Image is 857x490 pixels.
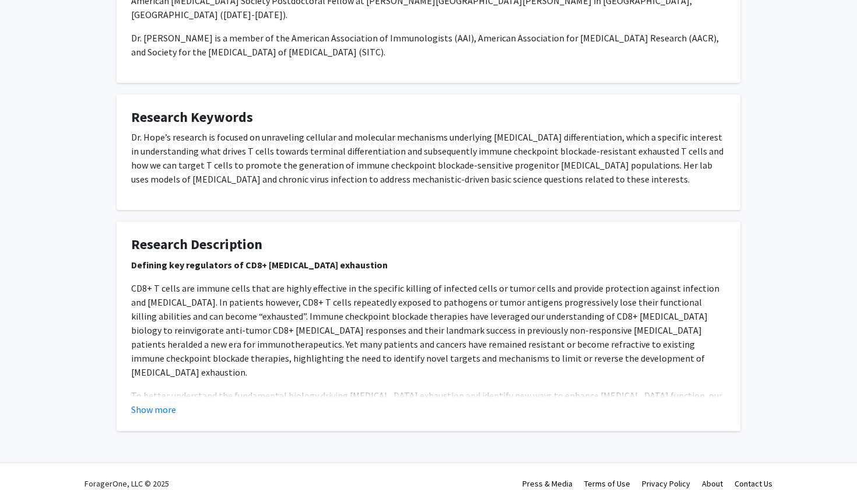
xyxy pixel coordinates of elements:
[735,478,772,489] a: Contact Us
[131,109,726,126] h4: Research Keywords
[702,478,723,489] a: About
[584,478,630,489] a: Terms of Use
[522,478,572,489] a: Press & Media
[131,259,388,271] strong: Defining key regulators of CD8+ [MEDICAL_DATA] exhaustion
[131,130,726,186] p: Dr. Hope’s research is focused on unraveling cellular and molecular mechanisms underlying [MEDICA...
[642,478,690,489] a: Privacy Policy
[131,31,726,59] p: Dr. [PERSON_NAME] is a member of the American Association of Immunologists (AAI), American Associ...
[131,402,176,416] button: Show more
[131,388,726,444] p: To better understand the fundamental biology driving [MEDICAL_DATA] exhaustion and identify new w...
[131,281,726,379] p: CD8+ T cells are immune cells that are highly effective in the specific killing of infected cells...
[9,437,50,481] iframe: Chat
[131,236,726,253] h4: Research Description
